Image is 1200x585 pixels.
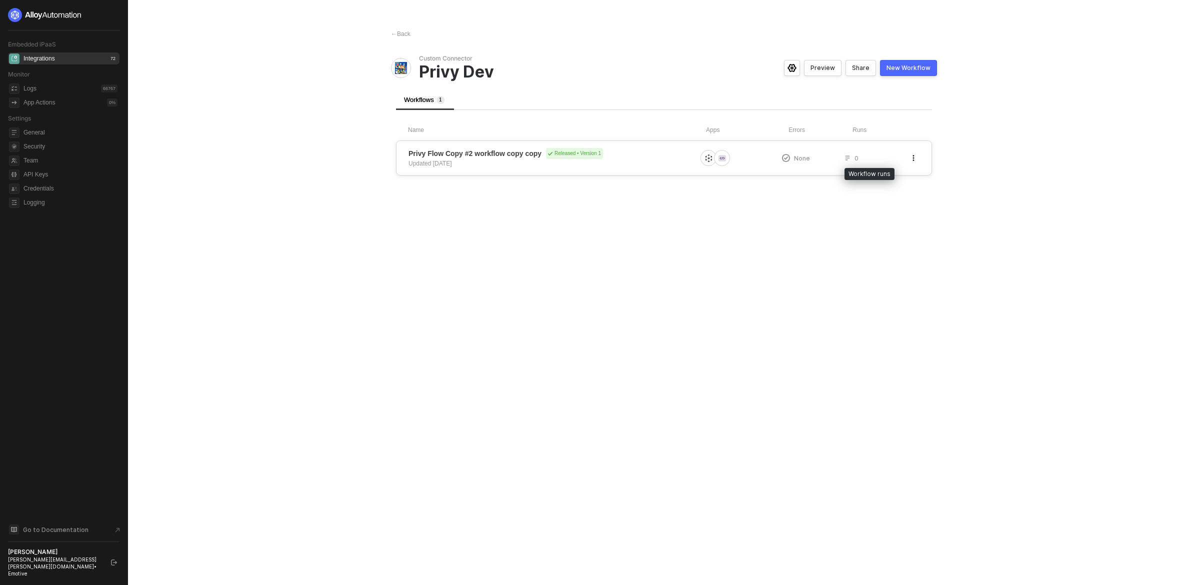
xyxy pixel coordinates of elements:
[8,40,56,48] span: Embedded iPaaS
[852,126,920,134] div: Runs
[9,141,19,152] span: security
[880,60,937,76] button: New Workflow
[782,154,790,162] span: icon-exclamation
[8,548,102,556] div: [PERSON_NAME]
[111,559,117,565] span: logout
[8,556,102,577] div: [PERSON_NAME][EMAIL_ADDRESS][PERSON_NAME][DOMAIN_NAME] • Emotive
[404,96,444,103] span: Workflows
[23,98,55,107] div: App Actions
[9,183,19,194] span: credentials
[804,60,841,76] button: Preview
[9,169,19,180] span: api-key
[854,154,858,162] span: 0
[391,30,397,37] span: ←
[787,64,796,72] span: icon-settings
[706,126,788,134] div: Apps
[9,197,19,208] span: logging
[546,148,603,159] div: Released • Version 1
[8,114,31,122] span: Settings
[23,182,117,194] span: Credentials
[419,54,705,62] span: Custom Connector
[9,83,19,94] span: icon-logs
[8,8,82,22] img: logo
[23,140,117,152] span: Security
[23,525,88,534] span: Go to Documentation
[718,154,726,162] img: icon
[788,126,852,134] div: Errors
[852,64,869,72] div: Share
[886,64,930,72] div: New Workflow
[408,126,706,134] div: Name
[9,155,19,166] span: team
[23,84,36,93] div: Logs
[845,60,876,76] button: Share
[844,168,894,180] div: Workflow runs
[408,148,541,158] span: Privy Flow Copy #2 workflow copy copy
[419,62,705,81] span: Privy Dev
[23,54,55,63] div: Integrations
[112,525,122,535] span: document-arrow
[9,97,19,108] span: icon-app-actions
[408,159,451,168] div: Updated [DATE]
[391,30,410,38] div: Back
[794,154,810,162] span: None
[8,70,30,78] span: Monitor
[8,8,119,22] a: logo
[108,54,117,62] div: 72
[23,196,117,208] span: Logging
[23,126,117,138] span: General
[395,62,407,74] img: integration-icon
[844,155,850,161] span: icon-list
[9,127,19,138] span: general
[9,53,19,64] span: integrations
[810,64,835,72] div: Preview
[9,524,19,534] span: documentation
[23,168,117,180] span: API Keys
[23,154,117,166] span: Team
[705,154,712,162] img: icon
[107,98,117,106] div: 0 %
[8,523,120,535] a: Knowledge Base
[101,84,117,92] div: 66767
[439,97,442,102] span: 1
